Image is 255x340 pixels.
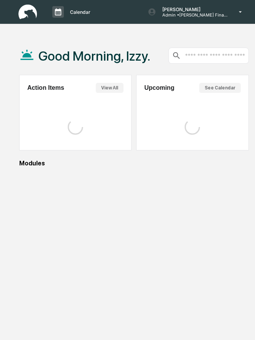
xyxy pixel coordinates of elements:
img: logo [18,5,37,20]
div: Modules [19,160,249,167]
h2: Action Items [27,84,64,91]
p: Calendar [64,9,94,15]
p: Admin • [PERSON_NAME] Financial Management [156,12,228,18]
h2: Upcoming [144,84,174,91]
button: See Calendar [199,83,241,93]
button: View All [96,83,123,93]
p: [PERSON_NAME] [156,7,228,12]
h1: Good Morning, Izzy. [38,48,150,64]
